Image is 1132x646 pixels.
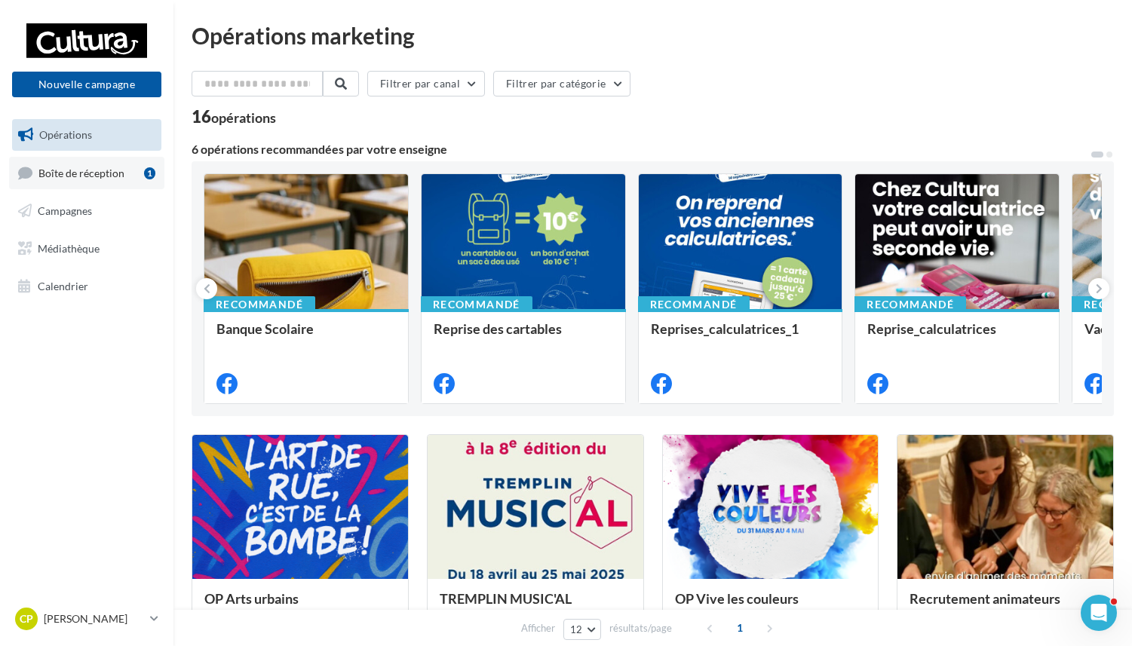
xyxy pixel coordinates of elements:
[367,71,485,96] button: Filtrer par canal
[521,621,555,635] span: Afficher
[651,320,799,337] span: Reprises_calculatrices_1
[434,320,562,337] span: Reprise des cartables
[38,242,100,255] span: Médiathèque
[204,296,315,313] div: Recommandé
[211,111,276,124] div: opérations
[192,109,276,125] div: 16
[204,590,299,607] span: OP Arts urbains
[675,590,799,607] span: OP Vive les couleurs
[563,619,602,640] button: 12
[570,623,583,635] span: 12
[910,590,1060,607] span: Recrutement animateurs
[144,167,155,179] div: 1
[867,320,996,337] span: Reprise_calculatrices
[38,279,88,292] span: Calendrier
[192,143,1090,155] div: 6 opérations recommandées par votre enseigne
[192,24,1114,47] div: Opérations marketing
[9,157,164,189] a: Boîte de réception1
[38,204,92,217] span: Campagnes
[12,605,161,633] a: CP [PERSON_NAME]
[421,296,532,313] div: Recommandé
[44,611,144,626] p: [PERSON_NAME]
[854,296,966,313] div: Recommandé
[609,621,672,635] span: résultats/page
[39,128,92,141] span: Opérations
[440,590,572,607] span: TREMPLIN MUSIC'AL
[38,166,124,179] span: Boîte de réception
[638,296,750,313] div: Recommandé
[728,616,752,640] span: 1
[20,611,33,626] span: CP
[9,119,164,151] a: Opérations
[216,320,314,337] span: Banque Scolaire
[493,71,630,96] button: Filtrer par catégorie
[1081,595,1117,631] iframe: Intercom live chat
[12,72,161,97] button: Nouvelle campagne
[9,195,164,227] a: Campagnes
[9,271,164,302] a: Calendrier
[9,233,164,265] a: Médiathèque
